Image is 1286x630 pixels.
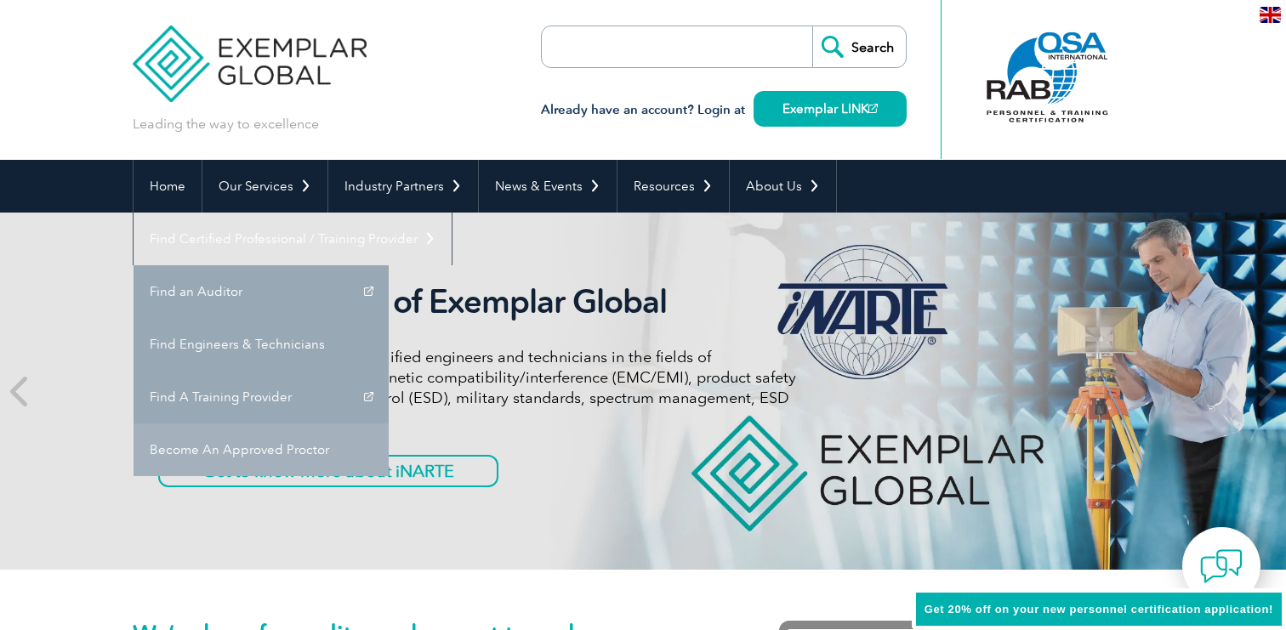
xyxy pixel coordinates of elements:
[617,160,729,213] a: Resources
[134,265,389,318] a: Find an Auditor
[134,160,202,213] a: Home
[868,104,878,113] img: open_square.png
[1200,545,1243,587] img: contact-chat.png
[133,115,319,133] p: Leading the way to excellence
[202,160,327,213] a: Our Services
[479,160,617,213] a: News & Events
[134,371,389,423] a: Find A Training Provider
[134,213,452,265] a: Find Certified Professional / Training Provider
[134,423,389,476] a: Become An Approved Proctor
[158,282,796,321] h2: iNARTE is a Part of Exemplar Global
[1260,7,1281,23] img: en
[328,160,478,213] a: Industry Partners
[134,318,389,371] a: Find Engineers & Technicians
[754,91,907,127] a: Exemplar LINK
[730,160,836,213] a: About Us
[925,603,1273,616] span: Get 20% off on your new personnel certification application!
[158,347,796,429] p: iNARTE certifications are for qualified engineers and technicians in the fields of telecommunicat...
[541,99,907,121] h3: Already have an account? Login at
[812,26,906,67] input: Search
